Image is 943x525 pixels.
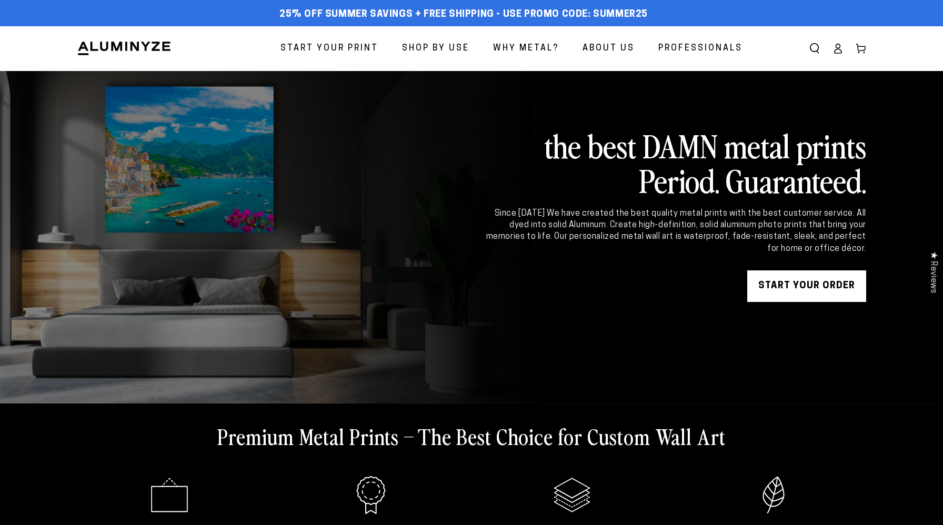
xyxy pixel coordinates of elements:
[217,422,726,450] h2: Premium Metal Prints – The Best Choice for Custom Wall Art
[803,37,826,60] summary: Search our site
[747,270,866,302] a: START YOUR Order
[279,9,648,21] span: 25% off Summer Savings + Free Shipping - Use Promo Code: SUMMER25
[923,243,943,301] div: Click to open Judge.me floating reviews tab
[484,208,866,255] div: Since [DATE] We have created the best quality metal prints with the best customer service. All dy...
[484,128,866,197] h2: the best DAMN metal prints Period. Guaranteed.
[493,41,559,56] span: Why Metal?
[575,35,643,63] a: About Us
[583,41,635,56] span: About Us
[394,35,477,63] a: Shop By Use
[280,41,378,56] span: Start Your Print
[650,35,750,63] a: Professionals
[402,41,469,56] span: Shop By Use
[485,35,567,63] a: Why Metal?
[658,41,743,56] span: Professionals
[273,35,386,63] a: Start Your Print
